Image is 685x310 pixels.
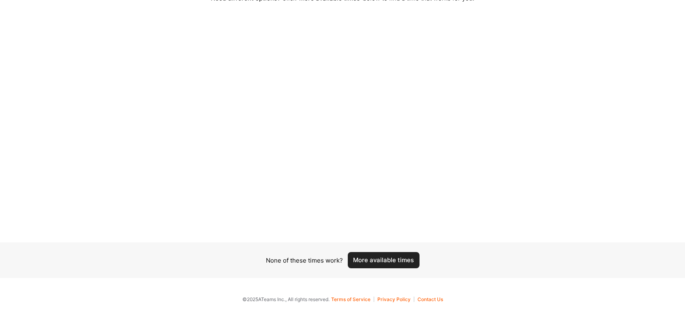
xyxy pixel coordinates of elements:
[242,295,330,304] span: © 2025 ATeams Inc., All rights reserved.
[266,256,343,265] div: None of these times work?
[331,297,374,302] button: Terms of Service
[417,297,443,302] button: Contact Us
[348,252,420,268] button: More available times
[377,297,414,302] button: Privacy Policy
